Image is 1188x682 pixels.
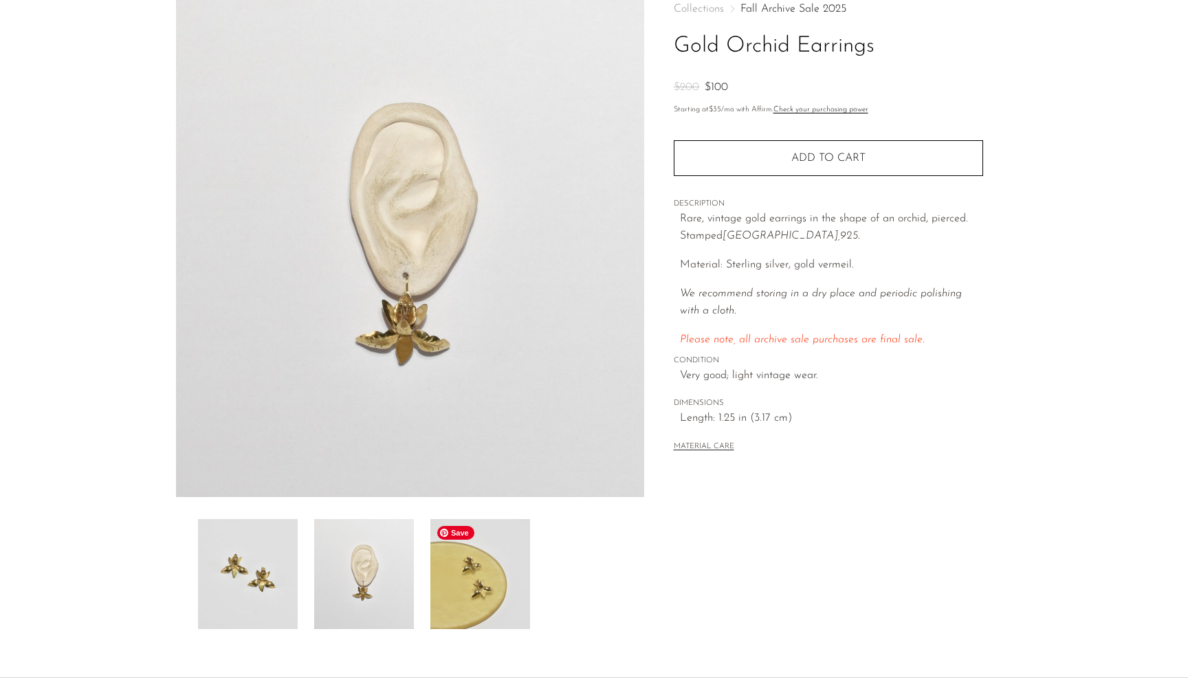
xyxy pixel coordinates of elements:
i: Please note, all archive sale purchases are final sale. [680,334,925,345]
span: Length: 1.25 in (3.17 cm) [680,410,983,428]
span: DIMENSIONS [674,397,983,410]
a: Fall Archive Sale 2025 [740,3,846,14]
p: Rare, vintage gold earrings in the shape of an orchid, pierced. Stamped [680,210,983,245]
button: MATERIAL CARE [674,442,734,452]
img: Gold Orchid Earrings [198,519,298,629]
span: Save [437,526,474,540]
i: We recommend storing in a dry place and periodic polishing with a cloth. [680,288,962,317]
span: Collections [674,3,724,14]
p: Starting at /mo with Affirm. [674,104,983,116]
button: Add to cart [674,140,983,176]
nav: Breadcrumbs [674,3,983,14]
h1: Gold Orchid Earrings [674,29,983,64]
em: 925. [840,230,860,241]
img: Gold Orchid Earrings [314,519,414,629]
p: Material: Sterling silver, gold vermeil. [680,256,983,274]
span: Add to cart [791,152,866,165]
span: Very good; light vintage wear. [680,367,983,385]
span: $200 [674,82,699,93]
span: DESCRIPTION [674,198,983,210]
img: Gold Orchid Earrings [430,519,530,629]
span: $35 [709,106,721,113]
span: CONDITION [674,355,983,367]
em: [GEOGRAPHIC_DATA], [723,230,840,241]
span: $100 [705,82,728,93]
a: Check your purchasing power - Learn more about Affirm Financing (opens in modal) [773,106,868,113]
